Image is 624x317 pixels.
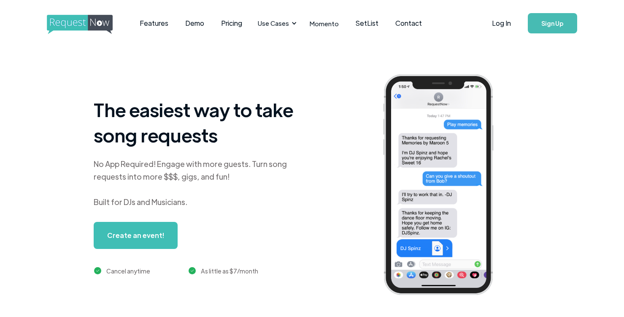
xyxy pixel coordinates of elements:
[387,10,430,36] a: Contact
[47,15,128,34] img: requestnow logo
[347,10,387,36] a: SetList
[373,68,516,304] img: iphone screenshot
[94,267,101,274] img: green checkmark
[213,10,251,36] a: Pricing
[94,158,305,208] div: No App Required! Engage with more guests. Turn song requests into more $$$, gigs, and fun! Built ...
[106,266,150,276] div: Cancel anytime
[201,266,258,276] div: As little as $7/month
[94,222,178,249] a: Create an event!
[189,267,196,274] img: green checkmark
[484,8,519,38] a: Log In
[301,11,347,36] a: Momento
[177,10,213,36] a: Demo
[528,13,577,33] a: Sign Up
[94,97,305,148] h1: The easiest way to take song requests
[258,19,289,28] div: Use Cases
[253,10,299,36] div: Use Cases
[47,15,110,32] a: home
[131,10,177,36] a: Features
